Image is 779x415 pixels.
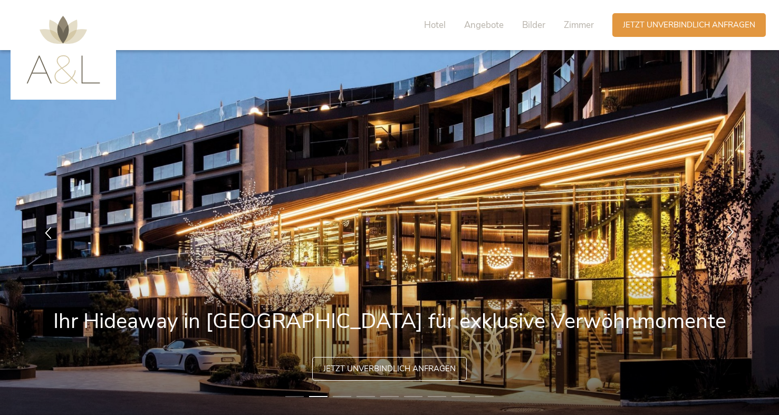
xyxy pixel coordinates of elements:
span: Zimmer [564,19,594,31]
img: AMONTI & LUNARIS Wellnessresort [26,16,100,84]
span: Hotel [424,19,446,31]
span: Jetzt unverbindlich anfragen [623,20,755,31]
span: Angebote [464,19,504,31]
span: Bilder [522,19,545,31]
span: Jetzt unverbindlich anfragen [323,363,456,374]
